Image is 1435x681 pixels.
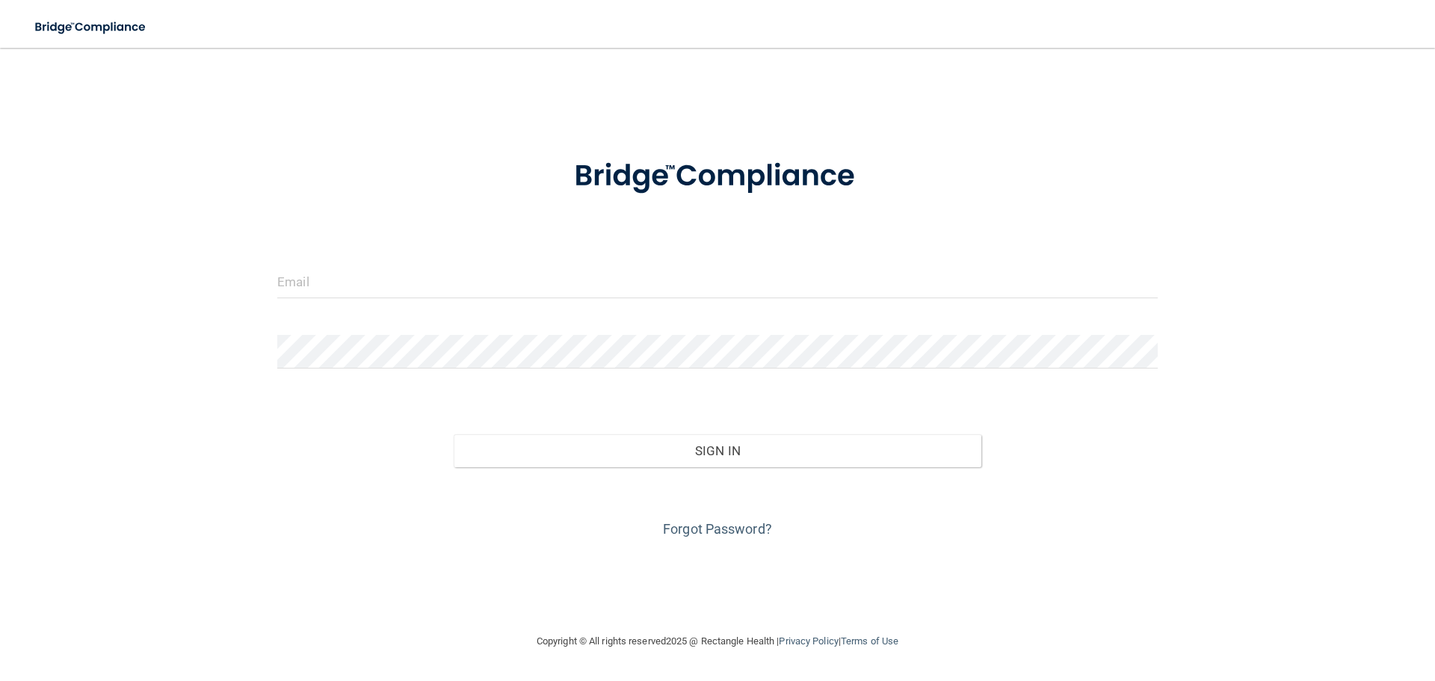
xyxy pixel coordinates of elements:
[454,434,982,467] button: Sign In
[779,635,838,647] a: Privacy Policy
[841,635,898,647] a: Terms of Use
[663,521,772,537] a: Forgot Password?
[543,138,892,215] img: bridge_compliance_login_screen.278c3ca4.svg
[445,617,990,665] div: Copyright © All rights reserved 2025 @ Rectangle Health | |
[277,265,1158,298] input: Email
[22,12,160,43] img: bridge_compliance_login_screen.278c3ca4.svg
